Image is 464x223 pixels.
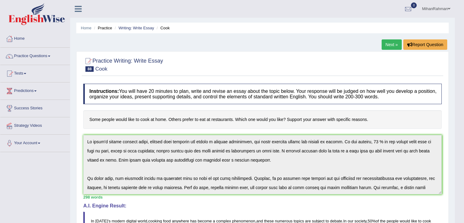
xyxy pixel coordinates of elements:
[155,25,170,31] li: Cook
[83,84,442,104] h4: You will have 20 minutes to plan, write and revise an essay about the topic below. Your response ...
[403,39,447,50] button: Report Question
[83,203,442,209] h4: A.I. Engine Result:
[95,66,107,72] small: Cook
[83,57,163,72] h2: Practice Writing: Write Essay
[382,39,402,50] a: Next »
[0,100,70,115] a: Success Stories
[0,117,70,133] a: Strategy Videos
[81,26,92,30] a: Home
[92,25,112,31] li: Practice
[89,89,119,94] b: Instructions:
[0,65,70,80] a: Tests
[85,66,94,72] span: 88
[0,82,70,98] a: Predictions
[0,48,70,63] a: Practice Questions
[0,30,70,46] a: Home
[0,135,70,150] a: Your Account
[411,2,417,8] span: 0
[83,110,442,129] h4: Some people would like to cook at home. Others prefer to eat at restaurants. Which one would you ...
[83,194,442,200] div: 298 words
[118,26,154,30] a: Writing: Write Essay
